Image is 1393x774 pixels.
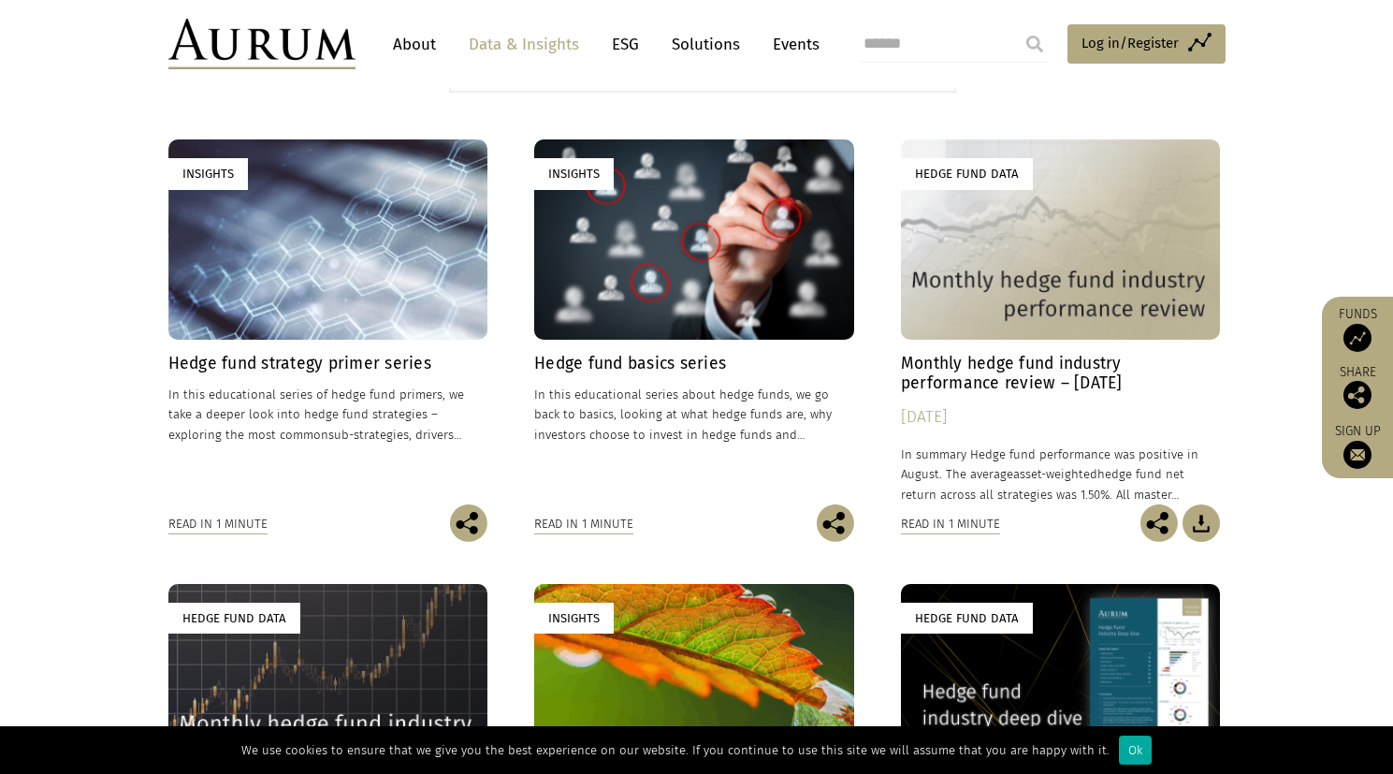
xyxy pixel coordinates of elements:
a: Sign up [1331,423,1384,469]
p: In summary Hedge fund performance was positive in August. The average hedge fund net return acros... [901,445,1221,504]
h4: Monthly hedge fund industry performance review – [DATE] [901,354,1221,393]
span: sub-strategies [328,428,409,442]
a: Events [763,27,820,62]
div: [DATE] [901,404,1221,431]
img: Share this post [817,504,854,542]
img: Aurum [168,19,356,69]
div: Read in 1 minute [901,514,1000,534]
div: Hedge Fund Data [901,158,1033,189]
img: Access Funds [1343,324,1371,352]
div: Insights [534,158,614,189]
p: In this educational series of hedge fund primers, we take a deeper look into hedge fund strategie... [168,385,488,444]
div: Share [1331,366,1384,409]
input: Submit [1016,25,1053,63]
span: Log in/Register [1081,32,1179,54]
img: Share this post [1343,381,1371,409]
a: Hedge Fund Data Monthly hedge fund industry performance review – [DATE] [DATE] In summary Hedge f... [901,139,1221,504]
a: Data & Insights [459,27,588,62]
a: Insights Hedge fund basics series In this educational series about hedge funds, we go back to bas... [534,139,854,504]
span: asset-weighted [1013,467,1097,481]
img: Sign up to our newsletter [1343,441,1371,469]
div: Ok [1119,736,1152,765]
div: Insights [168,158,248,189]
div: Read in 1 minute [534,514,633,534]
a: About [384,27,445,62]
a: Insights Hedge fund strategy primer series In this educational series of hedge fund primers, we t... [168,139,488,504]
div: Hedge Fund Data [901,603,1033,634]
div: Insights [534,603,614,634]
a: ESG [602,27,648,62]
h4: Hedge fund strategy primer series [168,354,488,373]
img: Share this post [1140,504,1178,542]
div: Hedge Fund Data [168,603,300,634]
a: Funds [1331,306,1384,352]
img: Share this post [450,504,487,542]
h4: Hedge fund basics series [534,354,854,373]
a: Solutions [662,27,749,62]
a: Log in/Register [1067,24,1226,64]
img: Download Article [1183,504,1220,542]
div: Read in 1 minute [168,514,268,534]
p: In this educational series about hedge funds, we go back to basics, looking at what hedge funds a... [534,385,854,444]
